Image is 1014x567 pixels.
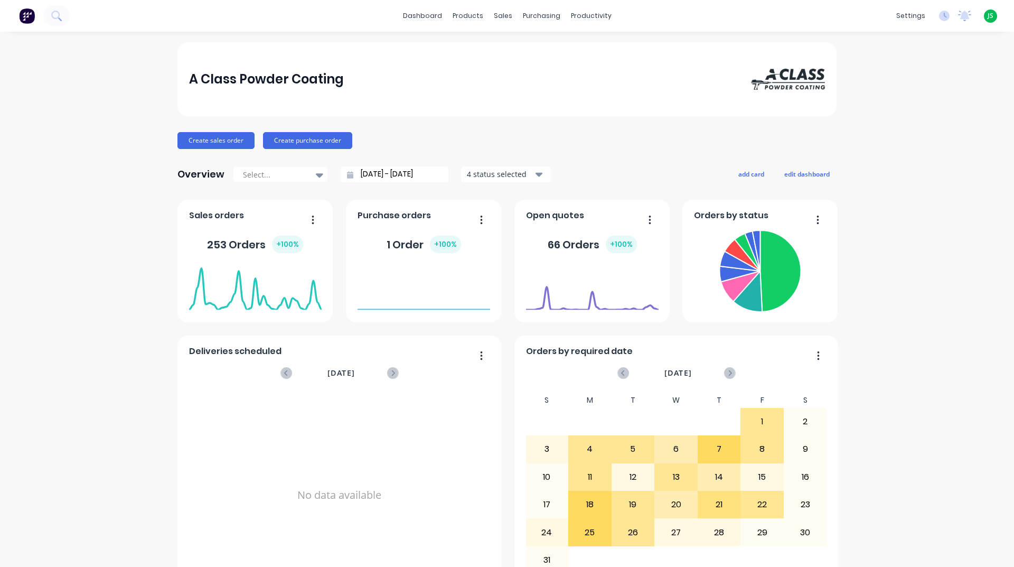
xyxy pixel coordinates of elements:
[526,519,568,545] div: 24
[327,367,355,379] span: [DATE]
[263,132,352,149] button: Create purchase order
[784,519,827,545] div: 30
[698,491,740,518] div: 21
[655,491,697,518] div: 20
[612,491,654,518] div: 19
[698,393,741,408] div: T
[612,393,655,408] div: T
[518,8,566,24] div: purchasing
[612,464,654,490] div: 12
[777,167,837,181] button: edit dashboard
[189,209,244,222] span: Sales orders
[398,8,447,24] a: dashboard
[751,69,825,90] img: A Class Powder Coating
[891,8,931,24] div: settings
[784,464,827,490] div: 16
[784,408,827,435] div: 2
[612,436,654,462] div: 5
[447,8,489,24] div: products
[784,436,827,462] div: 9
[694,209,768,222] span: Orders by status
[207,236,303,253] div: 253 Orders
[526,436,568,462] div: 3
[655,436,697,462] div: 6
[358,209,431,222] span: Purchase orders
[525,393,569,408] div: S
[19,8,35,24] img: Factory
[526,209,584,222] span: Open quotes
[177,164,224,185] div: Overview
[741,464,783,490] div: 15
[741,491,783,518] div: 22
[569,436,611,462] div: 4
[548,236,637,253] div: 66 Orders
[569,464,611,490] div: 11
[612,519,654,545] div: 26
[741,436,783,462] div: 8
[741,519,783,545] div: 29
[784,393,827,408] div: S
[988,11,993,21] span: JS
[655,519,697,545] div: 27
[526,464,568,490] div: 10
[698,464,740,490] div: 14
[461,166,551,182] button: 4 status selected
[741,408,783,435] div: 1
[698,436,740,462] div: 7
[189,69,344,90] div: A Class Powder Coating
[654,393,698,408] div: W
[189,345,281,358] span: Deliveries scheduled
[664,367,692,379] span: [DATE]
[177,132,255,149] button: Create sales order
[526,491,568,518] div: 17
[698,519,740,545] div: 28
[606,236,637,253] div: + 100 %
[784,491,827,518] div: 23
[740,393,784,408] div: F
[272,236,303,253] div: + 100 %
[731,167,771,181] button: add card
[566,8,617,24] div: productivity
[569,519,611,545] div: 25
[467,169,533,180] div: 4 status selected
[430,236,461,253] div: + 100 %
[655,464,697,490] div: 13
[489,8,518,24] div: sales
[387,236,461,253] div: 1 Order
[568,393,612,408] div: M
[569,491,611,518] div: 18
